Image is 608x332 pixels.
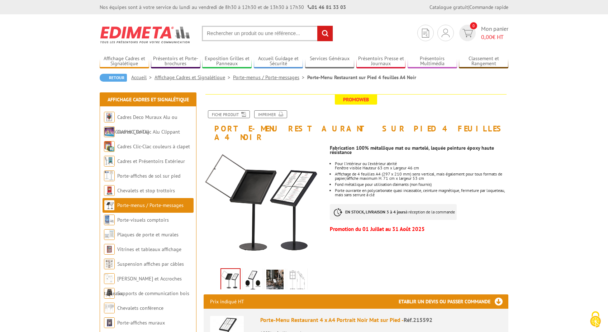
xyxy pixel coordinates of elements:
div: | [429,4,508,11]
p: Promotion du 01 Juillet au 31 Août 2025 [330,227,508,231]
a: Cadres et Présentoirs Extérieur [117,158,185,164]
img: Cadres Deco Muraux Alu ou Bois [104,112,115,122]
a: Porte-menus / Porte-messages [233,74,307,81]
li: Affichage de 4 feuilles A4 (297 x 210 mm) sens vertical, mais également pour tous formats de papi... [335,172,508,181]
a: Cadres Clic-Clac couleurs à clapet [117,143,190,150]
img: Chevalets conférence [104,303,115,313]
input: Rechercher un produit ou une référence... [202,26,333,41]
span: Mon panier [481,25,508,41]
a: Porte-menus / Porte-messages [117,202,184,208]
img: devis rapide [462,29,473,37]
p: Prix indiqué HT [210,294,244,309]
a: Suspension affiches par câbles [117,261,184,267]
a: Chevalets conférence [117,305,163,311]
a: Commande rapide [469,4,508,10]
span: € HT [481,33,508,41]
img: 215592_restaurant_porte_menu_4xa4_mat.jpg [221,269,240,291]
strong: Fabrication 100% métallique mat ou martelé, laquée peinture époxy haute résistance [330,145,494,155]
a: [PERSON_NAME] et Accroches tableaux [104,275,182,297]
a: Retour [100,74,127,82]
a: Affichage Cadres et Signalétique [100,56,149,67]
img: 215592_restaurant_porte_menu_4xa4_terrasse.jpg [266,270,284,292]
a: Porte-affiches muraux [117,319,165,326]
img: Porte-menus / Porte-messages [104,200,115,211]
img: 215592_restaurant_porte_menu_4xa4_mat.jpg [204,145,324,266]
a: Supports de communication bois [117,290,189,297]
a: Chevalets et stop trottoirs [117,187,175,194]
li: Porte ouvrante en polycarbonate quasi incassable, ceinture magnétique, fermeture par loqueteau, m... [335,188,508,197]
a: Affichage Cadres et Signalétique [155,74,233,81]
img: Suspension affiches par câbles [104,259,115,269]
img: 21559_2215593_restaurant_porte_menu_4xa4.jpg [244,270,261,292]
li: Fond métallique pour utilisation d’aimants (non fournis) [335,182,508,187]
a: Accueil [131,74,155,81]
img: Cimaises et Accroches tableaux [104,273,115,284]
strong: 01 46 81 33 03 [308,4,346,10]
a: Exposition Grilles et Panneaux [202,56,252,67]
a: Imprimer [254,110,287,118]
p: Pour l’intérieur ou l’extérieur abrité [335,162,508,166]
img: Edimeta [100,21,191,48]
span: Promoweb [335,95,377,105]
a: Cadres Clic-Clac Alu Clippant [117,129,180,135]
img: Chevalets et stop trottoirs [104,185,115,196]
img: devis rapide [442,29,450,37]
p: à réception de la commande [330,204,457,220]
span: Réf.215592 [404,316,432,323]
img: Porte-visuels comptoirs [104,215,115,225]
a: Cadres Deco Muraux Alu ou [GEOGRAPHIC_DATA] [104,114,177,135]
div: Nos équipes sont à votre service du lundi au vendredi de 8h30 à 12h30 et de 13h30 à 17h30 [100,4,346,11]
img: Cadres Clic-Clac couleurs à clapet [104,141,115,152]
img: Cookies (fenêtre modale) [586,311,604,328]
span: 0 [470,22,477,29]
a: Affichage Cadres et Signalétique [108,96,189,103]
span: 0,00 [481,33,492,40]
img: Cadres et Présentoirs Extérieur [104,156,115,167]
a: Plaques de porte et murales [117,231,179,238]
a: Présentoirs Presse et Journaux [356,56,406,67]
a: devis rapide 0 Mon panier 0,00€ HT [457,25,508,41]
input: rechercher [317,26,333,41]
a: Accueil Guidage et Sécurité [254,56,303,67]
a: Présentoirs et Porte-brochures [151,56,200,67]
strong: EN STOCK, LIVRAISON 3 à 4 jours [345,209,405,215]
button: Cookies (fenêtre modale) [583,308,608,332]
img: devis rapide [422,29,429,38]
a: Classement et Rangement [459,56,508,67]
div: Porte-Menu Restaurant 4 x A4 Portrait Noir Mat sur Pied - [260,316,502,324]
a: Présentoirs Multimédia [408,56,457,67]
p: Fenêtre visible Hauteur 63 cm x Largeur 46 cm [335,166,508,170]
a: Services Généraux [305,56,355,67]
li: Porte-Menu Restaurant sur Pied 4 feuilles A4 Noir [307,74,416,81]
a: Porte-visuels comptoirs [117,217,169,223]
img: Porte-affiches de sol sur pied [104,170,115,181]
a: Porte-affiches de sol sur pied [117,173,180,179]
img: Vitrines et tableaux affichage [104,244,115,255]
a: Fiche produit [208,110,250,118]
img: porte_menu_sur_pied_a4_4_feuilles_noir_215593.jpg [289,270,306,292]
img: Porte-affiches muraux [104,317,115,328]
h3: Etablir un devis ou passer commande [399,294,508,309]
img: Plaques de porte et murales [104,229,115,240]
a: Vitrines et tableaux affichage [117,246,181,252]
a: Catalogue gratuit [429,4,468,10]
